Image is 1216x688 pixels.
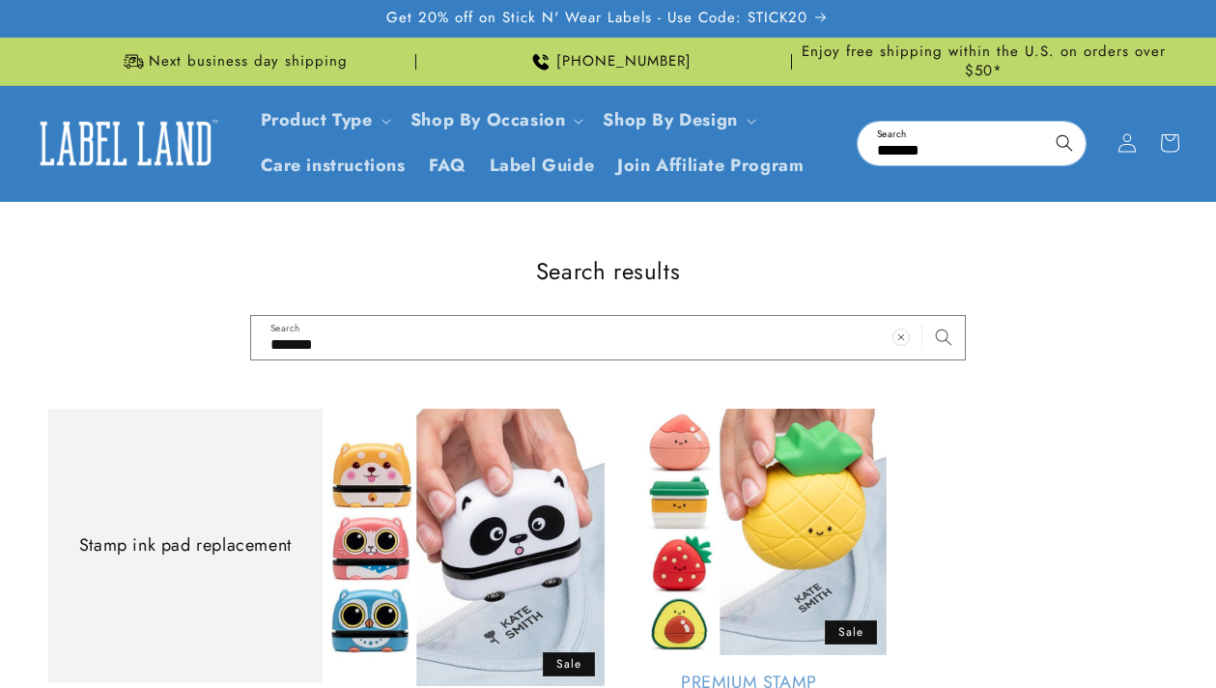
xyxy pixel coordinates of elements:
summary: Shop By Design [591,98,763,143]
span: Label Guide [490,155,595,177]
span: Shop By Occasion [410,109,566,131]
a: Stamp ink pad replacement [68,534,303,557]
span: Get 20% off on Stick N' Wear Labels - Use Code: STICK20 [386,9,807,28]
a: Label Guide [478,143,607,188]
span: Join Affiliate Program [617,155,804,177]
a: Product Type [261,107,373,132]
button: Clear search term [1001,122,1043,164]
a: Label Land [22,106,230,181]
span: Care instructions [261,155,406,177]
span: Enjoy free shipping within the U.S. on orders over $50* [800,43,1168,80]
span: [PHONE_NUMBER] [556,52,692,72]
button: Search [1043,122,1086,164]
a: Care instructions [249,143,417,188]
a: FAQ [417,143,478,188]
button: Search [922,316,965,358]
a: Shop By Design [603,107,737,132]
h1: Search results [48,256,1168,286]
button: Clear search term [880,316,922,358]
summary: Product Type [249,98,399,143]
img: Label Land [29,113,222,173]
a: Join Affiliate Program [606,143,815,188]
summary: Shop By Occasion [399,98,592,143]
span: FAQ [429,155,467,177]
div: Announcement [48,38,416,85]
div: Announcement [800,38,1168,85]
div: Announcement [424,38,792,85]
span: Next business day shipping [149,52,348,72]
